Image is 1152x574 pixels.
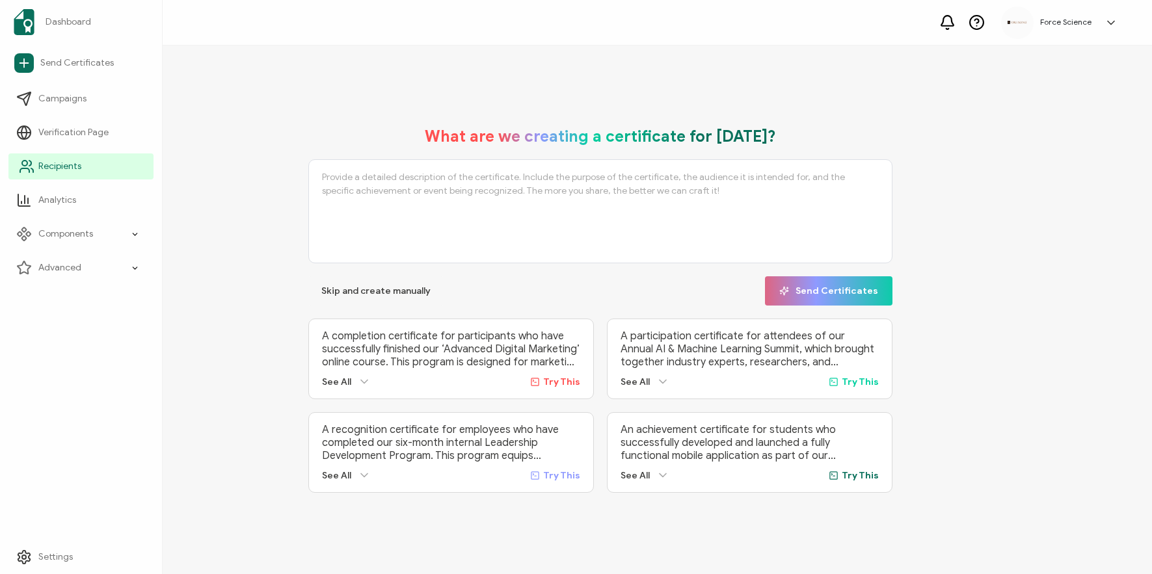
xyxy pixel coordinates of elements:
a: Verification Page [8,120,154,146]
span: See All [322,376,351,387]
span: Campaigns [38,92,87,105]
span: See All [621,376,650,387]
a: Analytics [8,187,154,213]
a: Settings [8,544,154,570]
a: Send Certificates [8,48,154,78]
button: Send Certificates [765,276,892,306]
span: Advanced [38,261,81,274]
span: Try This [543,376,580,387]
span: Analytics [38,194,76,207]
p: A recognition certificate for employees who have completed our six-month internal Leadership Deve... [322,423,580,462]
h5: Force Science [1040,18,1092,27]
a: Campaigns [8,86,154,112]
img: sertifier-logomark-colored.svg [14,9,34,35]
span: See All [322,470,351,481]
span: Skip and create manually [321,287,431,296]
span: Try This [543,470,580,481]
p: A completion certificate for participants who have successfully finished our ‘Advanced Digital Ma... [322,330,580,369]
span: Settings [38,551,73,564]
span: Components [38,228,93,241]
span: See All [621,470,650,481]
span: Dashboard [46,16,91,29]
img: d96c2383-09d7-413e-afb5-8f6c84c8c5d6.png [1008,21,1027,24]
span: Send Certificates [779,286,878,296]
span: Recipients [38,160,81,173]
span: Try This [842,376,879,387]
span: Verification Page [38,126,109,139]
a: Dashboard [8,4,154,40]
p: An achievement certificate for students who successfully developed and launched a fully functiona... [621,423,879,462]
span: Try This [842,470,879,481]
span: Send Certificates [40,57,114,70]
h1: What are we creating a certificate for [DATE]? [425,127,776,146]
p: A participation certificate for attendees of our Annual AI & Machine Learning Summit, which broug... [621,330,879,369]
a: Recipients [8,153,154,179]
button: Skip and create manually [308,276,444,306]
